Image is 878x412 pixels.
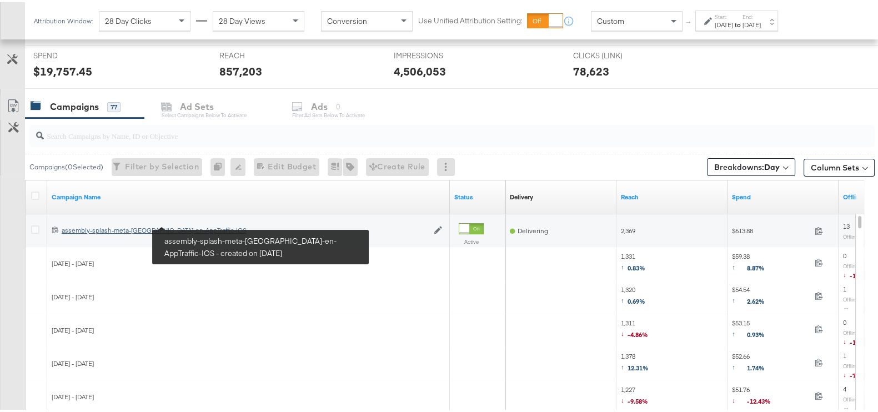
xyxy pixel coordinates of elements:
span: Delivering [518,224,548,233]
b: Day [764,160,780,170]
span: $613.88 [732,224,810,233]
span: 28 Day Views [219,14,265,24]
a: Your campaign name. [52,190,445,199]
span: 2.62% [747,295,773,303]
input: Search Campaigns by Name, ID or Objective [44,118,799,140]
span: 1 [843,283,846,291]
strong: to [733,18,742,27]
span: CLICKS (LINK) [573,48,656,59]
span: 1.74% [747,361,773,370]
span: IMPRESSIONS [394,48,477,59]
div: [DATE] [715,18,733,27]
div: 857,203 [219,61,262,77]
a: assembly-splash-meta-[GEOGRAPHIC_DATA]-en-AppTraffic-IOS [62,224,428,233]
span: 13 [843,220,850,228]
span: ↑ [732,294,747,302]
span: ↓ [732,394,747,402]
button: Breakdowns:Day [707,156,795,174]
span: 0.83% [628,262,645,270]
sub: Offline Actions [843,231,877,238]
span: SPEND [33,48,117,59]
a: The number of people your ad was served to. [621,190,723,199]
span: ↓ [621,394,628,402]
sub: Offline Action [843,360,874,367]
span: 1,331 [621,250,645,273]
span: REACH [219,48,303,59]
span: ↓ [843,268,850,277]
div: [DATE] [742,18,761,27]
span: ↑ [732,260,747,269]
div: 77 [107,100,121,110]
label: End: [742,11,761,18]
span: 0.69% [628,295,645,303]
span: ↑ [621,260,628,269]
span: $53.15 [732,316,810,339]
a: Reflects the ability of your Ad Campaign to achieve delivery based on ad states, schedule and bud... [510,190,533,199]
div: Campaigns [50,98,99,111]
span: ↓ [843,368,850,376]
sub: Offline Actions [843,260,877,267]
span: [DATE] - [DATE] [52,390,94,399]
span: [DATE] - [DATE] [52,324,94,332]
a: The total amount spent to date. [732,190,834,199]
span: 12.31% [628,361,649,370]
span: $52.66 [732,350,810,373]
span: 1,378 [621,350,649,373]
span: Conversion [327,14,367,24]
span: ↑ [732,327,747,335]
span: 1,227 [621,383,648,406]
span: 8.87% [747,262,773,270]
span: ↓ [843,335,850,343]
a: Shows the current state of your Ad Campaign. [454,190,501,199]
span: Breakdowns: [714,159,780,170]
span: 2,369 [621,224,635,233]
span: -9.58% [628,395,648,403]
span: ↑ [732,360,747,369]
span: Custom [597,14,624,24]
button: Column Sets [804,157,875,174]
div: Attribution Window: [33,15,93,23]
span: 28 Day Clicks [105,14,152,24]
div: 78,623 [573,61,609,77]
span: [DATE] - [DATE] [52,257,94,265]
sub: Offline Actions [843,327,877,334]
div: Campaigns ( 0 Selected) [29,160,103,170]
span: -4.86% [628,328,648,336]
span: ↑ [621,294,628,302]
div: $19,757.45 [33,61,92,77]
span: 1 [843,349,846,358]
div: Delivery [510,190,533,199]
span: -12.43% [747,395,779,403]
sub: Offline Actions [843,394,877,400]
span: [DATE] - [DATE] [52,290,94,299]
span: ↔ [843,302,852,310]
span: 1,320 [621,283,645,306]
span: ↑ [684,19,694,23]
label: Use Unified Attribution Setting: [418,13,523,24]
sub: Offline Action [843,294,874,300]
span: 0.93% [747,328,773,336]
span: ↑ [621,360,628,369]
span: ↓ [621,327,628,335]
span: $59.38 [732,250,810,273]
label: Start: [715,11,733,18]
span: 0 [843,249,846,258]
span: $51.76 [732,383,810,406]
div: 0 [210,156,230,174]
span: $54.54 [732,283,810,306]
div: 4,506,053 [394,61,446,77]
span: ↔ [843,401,852,410]
span: 0 [843,316,846,324]
label: Active [459,236,484,243]
span: [DATE] - [DATE] [52,357,94,365]
span: 4 [843,383,846,391]
span: 1,311 [621,316,648,339]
